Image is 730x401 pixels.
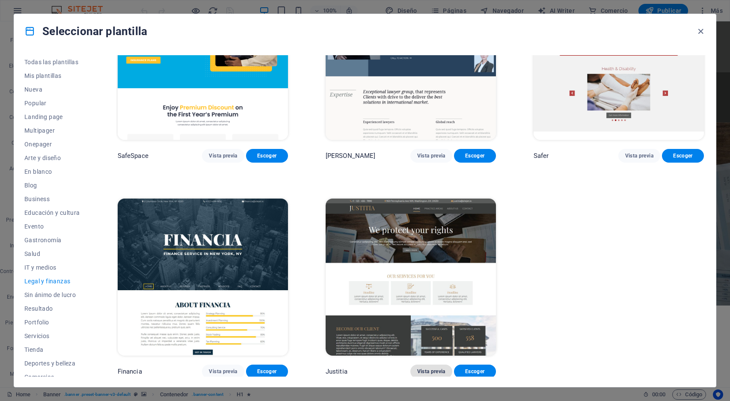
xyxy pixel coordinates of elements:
[618,149,660,163] button: Vista previa
[417,368,445,375] span: Vista previa
[24,370,80,384] button: Comercios
[24,233,80,247] button: Gastronomía
[662,149,704,163] button: Escoger
[24,274,80,288] button: Legal y finanzas
[24,165,80,178] button: En blanco
[24,250,80,257] span: Salud
[24,237,80,244] span: Gastronomía
[24,346,80,353] span: Tienda
[118,199,288,356] img: Financia
[454,149,496,163] button: Escoger
[24,278,80,285] span: Legal y finanzas
[24,315,80,329] button: Portfolio
[118,151,148,160] p: SafeSpace
[24,247,80,261] button: Salud
[24,151,80,165] button: Arte y diseño
[24,319,80,326] span: Portfolio
[326,367,347,376] p: Justitia
[625,152,653,159] span: Vista previa
[24,59,80,65] span: Todas las plantillas
[24,209,80,216] span: Educación y cultura
[326,199,496,356] img: Justitia
[24,305,80,312] span: Resultado
[24,72,80,79] span: Mis plantillas
[24,127,80,134] span: Multipager
[24,264,80,271] span: IT y medios
[24,168,80,175] span: En blanco
[24,154,80,161] span: Arte y diseño
[24,333,80,339] span: Servicios
[24,223,80,230] span: Evento
[24,24,147,38] h4: Seleccionar plantilla
[118,367,142,376] p: Financia
[454,365,496,378] button: Escoger
[669,152,697,159] span: Escoger
[24,329,80,343] button: Servicios
[461,368,489,375] span: Escoger
[24,356,80,370] button: Deportes y belleza
[24,178,80,192] button: Blog
[24,113,80,120] span: Landing page
[24,100,80,107] span: Popular
[417,152,445,159] span: Vista previa
[246,149,288,163] button: Escoger
[202,149,244,163] button: Vista previa
[253,368,281,375] span: Escoger
[209,368,237,375] span: Vista previa
[209,152,237,159] span: Vista previa
[24,196,80,202] span: Business
[24,192,80,206] button: Business
[24,343,80,356] button: Tienda
[202,365,244,378] button: Vista previa
[24,206,80,220] button: Educación y cultura
[24,110,80,124] button: Landing page
[24,86,80,93] span: Nueva
[24,141,80,148] span: Onepager
[24,374,80,380] span: Comercios
[24,360,80,367] span: Deportes y belleza
[24,96,80,110] button: Popular
[24,220,80,233] button: Evento
[253,152,281,159] span: Escoger
[24,288,80,302] button: Sin ánimo de lucro
[24,261,80,274] button: IT y medios
[24,55,80,69] button: Todas las plantillas
[326,151,376,160] p: [PERSON_NAME]
[24,137,80,151] button: Onepager
[461,152,489,159] span: Escoger
[246,365,288,378] button: Escoger
[24,302,80,315] button: Resultado
[410,149,452,163] button: Vista previa
[534,151,549,160] p: Safer
[410,365,452,378] button: Vista previa
[24,291,80,298] span: Sin ánimo de lucro
[24,124,80,137] button: Multipager
[24,69,80,83] button: Mis plantillas
[24,182,80,189] span: Blog
[24,83,80,96] button: Nueva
